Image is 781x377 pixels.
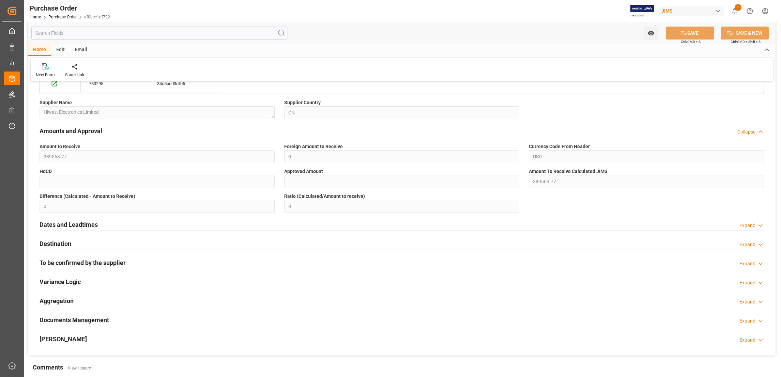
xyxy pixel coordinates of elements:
div: Expand [739,260,755,267]
h2: Aggregation [40,296,74,305]
div: Expand [739,279,755,286]
a: Purchase Order [48,15,77,19]
span: Difference (Calculated - Amount to Receive) [40,193,135,200]
input: Search Fields [31,27,288,40]
h2: Amounts and Approval [40,126,102,136]
span: Amount to Receive [40,143,80,150]
h2: Destination [40,239,71,248]
span: Amount To Receive Calculated JIMS [529,168,608,175]
div: Purchase Order [30,3,110,13]
h2: Variance Logic [40,277,81,286]
img: Exertis%20JAM%20-%20Email%20Logo.jpg_1722504956.jpg [630,5,654,17]
div: Press SPACE to select this row. [81,76,217,92]
div: JIMS [659,6,724,16]
div: Expand [739,317,755,325]
span: Ratio (Calculated/Amount to receive) [284,193,365,200]
div: 780295 [81,76,149,92]
div: Edit [51,44,70,56]
span: Currency Code From Header [529,143,590,150]
div: Expand [739,298,755,305]
span: HdCD [40,168,52,175]
span: Foreign Amount to Receive [284,143,343,150]
span: 1 [735,4,741,11]
div: Expand [739,336,755,344]
button: Help Center [742,3,757,19]
h2: [PERSON_NAME] [40,334,87,344]
div: Home [28,44,51,56]
div: Collapse [737,128,755,136]
button: JIMS [659,4,727,17]
h2: Dates and Leadtimes [40,220,98,229]
div: Share Link [65,72,84,78]
span: Supplier Country [284,99,321,106]
button: show 1 new notifications [727,3,742,19]
button: SAVE [666,27,714,40]
div: 34c5bed3dfb5 [149,76,217,92]
span: Ctrl/CMD + Shift + S [731,39,761,44]
div: Expand [739,222,755,229]
span: Ctrl/CMD + S [681,39,701,44]
button: SAVE & NEW [721,27,769,40]
span: Approved Amount [284,168,323,175]
h2: To be confirmed by the supplier [40,258,126,267]
a: View History [68,366,91,371]
div: Expand [739,241,755,248]
textarea: Hiwatt Electronics Limited [40,106,275,119]
button: open menu [644,27,658,40]
div: Press SPACE to select this row. [40,76,81,92]
h2: Documents Management [40,315,109,325]
span: Supplier Name [40,99,72,106]
div: Email [70,44,92,56]
a: Home [30,15,41,19]
h2: Comments [33,363,63,372]
div: New Form [36,72,55,78]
